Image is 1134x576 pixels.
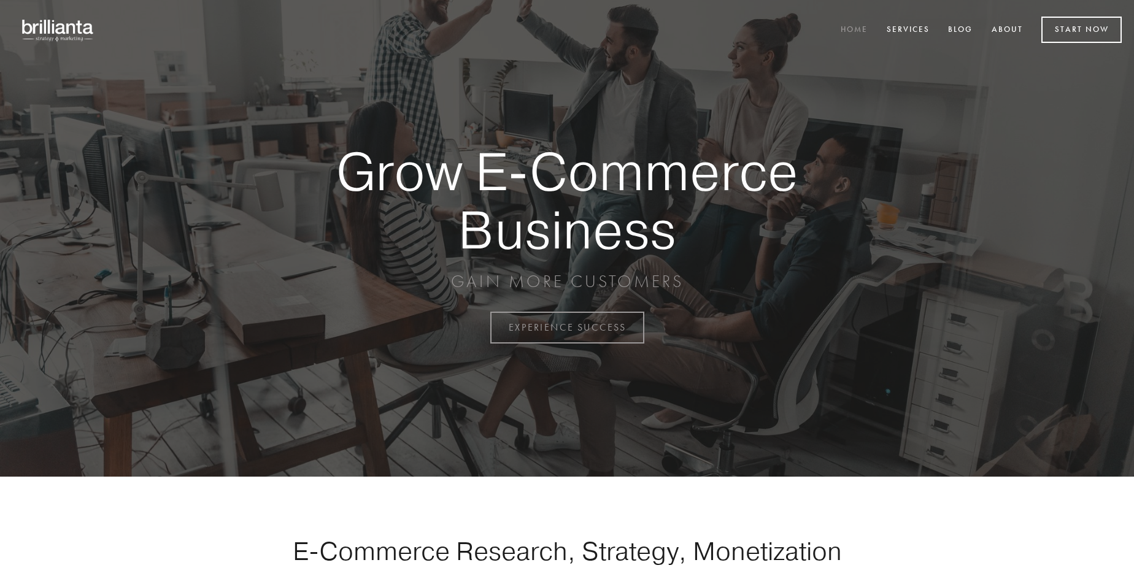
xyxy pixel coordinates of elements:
a: EXPERIENCE SUCCESS [490,312,644,344]
a: About [984,20,1031,40]
p: GAIN MORE CUSTOMERS [293,271,841,293]
a: Blog [940,20,981,40]
h1: E-Commerce Research, Strategy, Monetization [254,536,880,566]
a: Start Now [1041,17,1122,43]
a: Home [833,20,876,40]
strong: Grow E-Commerce Business [293,142,841,258]
a: Services [879,20,938,40]
img: brillianta - research, strategy, marketing [12,12,104,48]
